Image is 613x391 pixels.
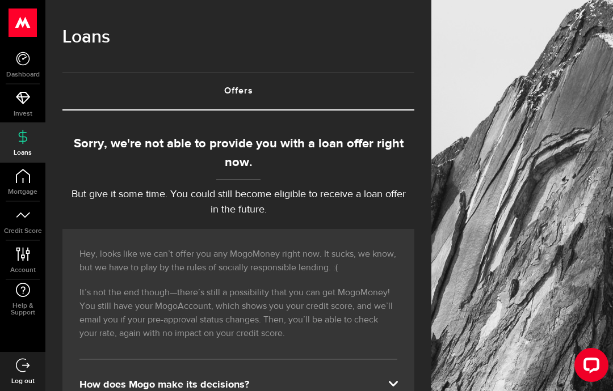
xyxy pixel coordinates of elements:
[565,343,613,391] iframe: LiveChat chat widget
[62,72,414,110] ul: Tabs Navigation
[79,248,397,275] p: Hey, looks like we can’t offer you any MogoMoney right now. It sucks, we know, but we have to pla...
[62,23,414,52] h1: Loans
[79,286,397,341] p: It’s not the end though—there’s still a possibility that you can get MogoMoney! You still have yo...
[62,135,414,172] div: Sorry, we're not able to provide you with a loan offer right now.
[62,187,414,218] p: But give it some time. You could still become eligible to receive a loan offer in the future.
[62,73,414,109] a: Offers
